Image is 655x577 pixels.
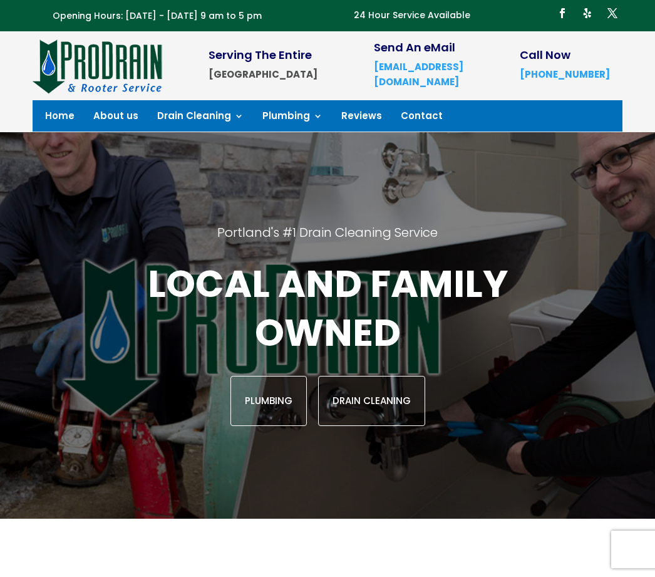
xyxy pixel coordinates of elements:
[157,112,244,125] a: Drain Cleaning
[85,224,569,259] h2: Portland's #1 Drain Cleaning Service
[520,68,610,81] a: [PHONE_NUMBER]
[53,9,262,22] span: Opening Hours: [DATE] - [DATE] 9 am to 5 pm
[341,112,382,125] a: Reviews
[354,8,470,23] p: 24 Hour Service Available
[33,38,163,94] img: site-logo-100h
[520,47,570,63] span: Call Now
[45,112,75,125] a: Home
[262,112,322,125] a: Plumbing
[93,112,138,125] a: About us
[230,376,307,426] a: Plumbing
[602,3,622,23] a: Follow on X
[577,3,597,23] a: Follow on Yelp
[552,3,572,23] a: Follow on Facebook
[374,39,455,55] span: Send An eMail
[374,60,463,88] a: [EMAIL_ADDRESS][DOMAIN_NAME]
[318,376,425,426] a: Drain Cleaning
[401,112,443,125] a: Contact
[209,68,317,81] strong: [GEOGRAPHIC_DATA]
[85,259,569,426] div: Local and family owned
[209,47,312,63] span: Serving The Entire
